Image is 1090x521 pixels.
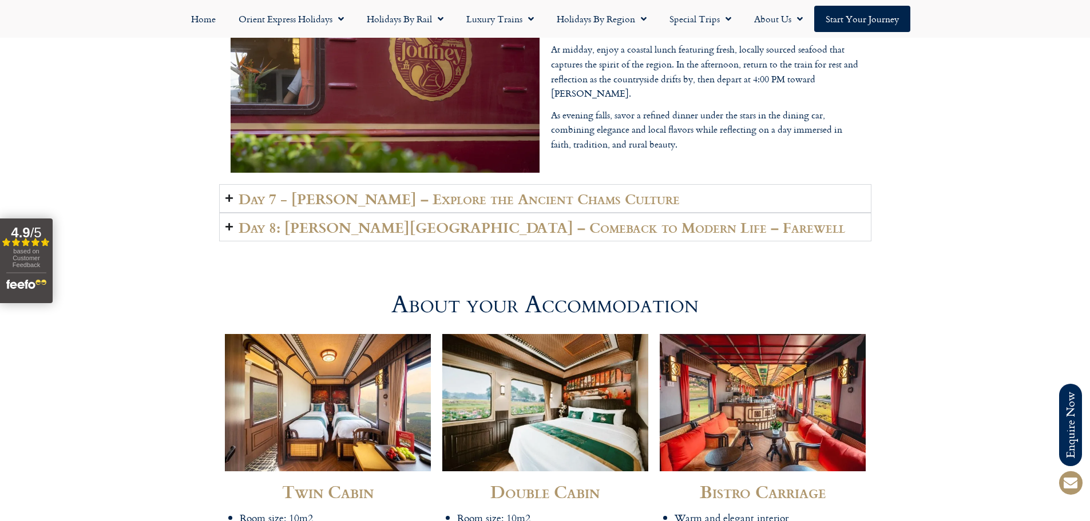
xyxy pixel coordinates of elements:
a: Luxury Trains [455,6,545,32]
a: Holidays by Region [545,6,658,32]
summary: Day 7 - [PERSON_NAME] – Explore the Ancient Chams Culture [219,184,871,213]
h2: Day 7 - [PERSON_NAME] – Explore the Ancient Chams Culture [239,190,680,206]
a: Orient Express Holidays [227,6,355,32]
h2: Double Cabin [442,483,648,500]
nav: Menu [6,6,1084,32]
a: Start your Journey [814,6,910,32]
p: As evening falls, savor a refined dinner under the stars in the dining car, combining elegance an... [551,108,860,152]
h2: Bistro Carriage [660,483,866,500]
h2: Day 8: [PERSON_NAME][GEOGRAPHIC_DATA] – Comeback to Modern Life – Farewell [239,219,845,235]
summary: Day 8: [PERSON_NAME][GEOGRAPHIC_DATA] – Comeback to Modern Life – Farewell [219,213,871,241]
p: At midday, enjoy a coastal lunch featuring fresh, locally sourced seafood that captures the spiri... [551,42,860,101]
a: Home [180,6,227,32]
a: Holidays by Rail [355,6,455,32]
a: About Us [743,6,814,32]
h2: Twin Cabin [225,483,431,500]
a: Special Trips [658,6,743,32]
h2: About your Accommodation [391,293,699,317]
